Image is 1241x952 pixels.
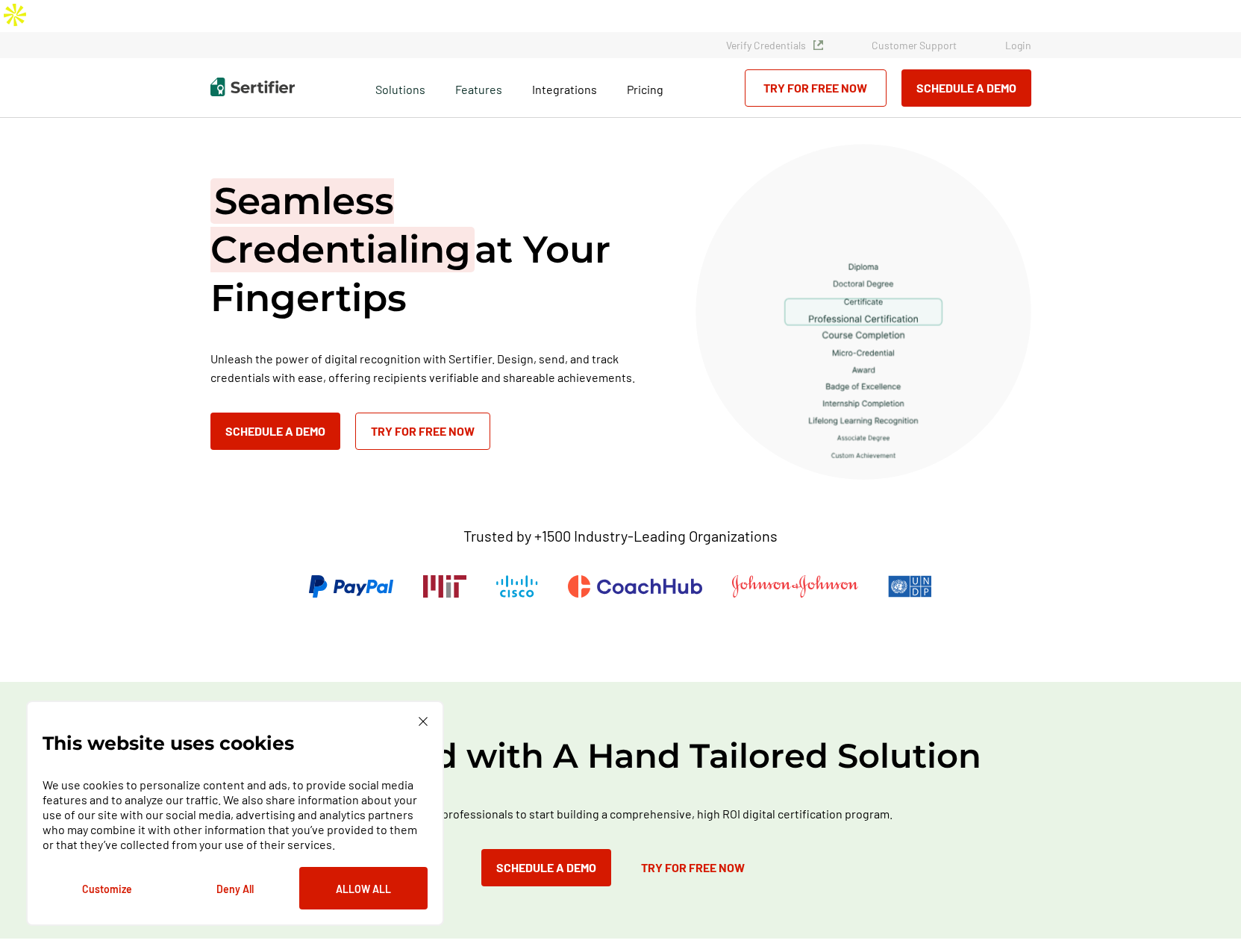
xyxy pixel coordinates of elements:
[626,849,760,886] a: Try for Free Now
[627,82,663,96] span: Pricing
[496,575,538,598] img: Cisco
[210,178,475,272] span: Seamless Credentialing
[307,804,934,823] p: Connect with our professionals to start building a comprehensive, high ROI digital certification ...
[837,435,890,441] g: Associate Degree
[745,69,887,107] a: Try for Free Now
[1166,880,1241,952] iframe: Chat Widget
[1005,39,1031,51] a: Login
[813,40,823,50] img: Verified
[901,69,1031,107] button: Schedule a Demo
[210,177,658,322] h1: at Your Fingertips
[210,349,658,386] p: Unleash the power of digital recognition with Sertifier. Design, send, and track credentials with...
[43,867,171,909] button: Customize
[726,39,823,51] a: Verify Credentials
[43,736,294,751] p: This website uses cookies
[481,849,611,886] button: Schedule a Demo
[419,717,428,726] img: Cookie Popup Close
[872,39,957,51] a: Customer Support
[43,777,428,852] p: We use cookies to personalize content and ads, to provide social media features and to analyze ou...
[568,575,702,598] img: CoachHub
[355,413,490,450] a: Try for Free Now
[210,413,340,450] button: Schedule a Demo
[888,575,932,598] img: UNDP
[627,78,663,97] a: Pricing
[732,575,857,598] img: Johnson & Johnson
[463,527,778,545] p: Trusted by +1500 Industry-Leading Organizations
[455,78,502,97] span: Features
[309,575,393,598] img: PayPal
[375,78,425,97] span: Solutions
[299,867,428,909] button: Allow All
[423,575,466,598] img: Massachusetts Institute of Technology
[532,78,597,97] a: Integrations
[210,78,295,96] img: Sertifier | Digital Credentialing Platform
[532,82,597,96] span: Integrations
[171,867,299,909] button: Deny All
[173,734,1069,777] h2: Get Started with A Hand Tailored Solution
